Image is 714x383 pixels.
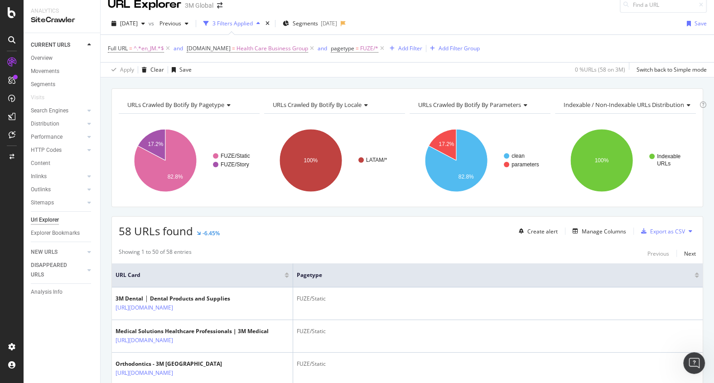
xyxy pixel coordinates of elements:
svg: A chart. [555,121,696,200]
iframe: Intercom live chat [683,352,705,374]
div: Segments [31,80,55,89]
span: [DOMAIN_NAME] [187,44,231,52]
div: Medical Solutions Healthcare Professionals | 3M Medical [116,327,269,335]
button: Next [684,248,696,259]
button: Switch back to Simple mode [633,63,707,77]
div: Movements [31,67,59,76]
text: 100% [595,157,609,164]
h4: Indexable / Non-Indexable URLs Distribution [562,97,698,112]
span: FUZE/* [360,42,378,55]
div: FUZE/Static [297,295,699,303]
div: [DATE] [321,19,337,27]
div: HTTP Codes [31,145,62,155]
span: pagetype [331,44,354,52]
svg: A chart. [264,121,405,200]
button: 3 Filters Applied [200,16,264,31]
div: CURRENT URLS [31,40,70,50]
span: = [356,44,359,52]
a: Search Engines [31,106,85,116]
div: Distribution [31,119,59,129]
div: Inlinks [31,172,47,181]
div: 3 Filters Applied [212,19,253,27]
div: Save [179,66,192,73]
span: = [129,44,132,52]
span: URL Card [116,271,282,279]
span: URLs Crawled By Botify By pagetype [127,101,224,109]
div: -6.45% [203,229,220,237]
svg: A chart. [410,121,550,200]
div: Export as CSV [650,228,685,235]
div: Showing 1 to 50 of 58 entries [119,248,192,259]
button: Apply [108,63,134,77]
div: Add Filter [398,44,422,52]
button: [DATE] [108,16,149,31]
div: Explorer Bookmarks [31,228,80,238]
button: Segments[DATE] [279,16,341,31]
div: Search Engines [31,106,68,116]
div: Performance [31,132,63,142]
text: 82.8% [168,174,183,180]
text: Indexable [657,153,680,160]
div: Create alert [527,228,558,235]
text: clean [511,153,525,159]
div: Add Filter Group [439,44,480,52]
span: ^.*en_JM.*$ [134,42,164,55]
button: Add Filter [386,43,422,54]
span: Full URL [108,44,128,52]
div: Analysis Info [31,287,63,297]
text: URLs [657,160,671,167]
div: and [318,44,327,52]
button: Add Filter Group [426,43,480,54]
button: Save [168,63,192,77]
button: Previous [156,16,192,31]
div: Visits [31,93,44,102]
div: A chart. [119,121,260,200]
text: parameters [511,161,539,168]
a: HTTP Codes [31,145,85,155]
a: Movements [31,67,94,76]
div: Apply [120,66,134,73]
a: CURRENT URLS [31,40,85,50]
text: 17.2% [439,141,454,147]
span: vs [149,19,156,27]
div: Orthodontics - 3M [GEOGRAPHIC_DATA] [116,360,222,368]
div: and [174,44,183,52]
a: [URL][DOMAIN_NAME] [116,303,173,312]
div: Previous [647,250,669,257]
a: [URL][DOMAIN_NAME] [116,368,173,378]
span: Indexable / Non-Indexable URLs distribution [564,101,684,109]
span: Segments [293,19,318,27]
button: Manage Columns [569,226,626,237]
div: times [264,19,271,28]
a: Explorer Bookmarks [31,228,94,238]
span: URLs Crawled By Botify By parameters [418,101,521,109]
a: Overview [31,53,94,63]
text: 82.8% [458,174,474,180]
a: Url Explorer [31,215,94,225]
span: 58 URLs found [119,223,193,238]
span: = [232,44,235,52]
text: 17.2% [148,141,163,147]
span: pagetype [297,271,681,279]
div: 3M Dental │ Dental Products and Supplies [116,295,230,303]
button: Save [683,16,707,31]
div: Overview [31,53,53,63]
span: 2023 Nov. 5th [120,19,138,27]
button: Previous [647,248,669,259]
span: Previous [156,19,181,27]
div: FUZE/Static [297,360,699,368]
div: DISAPPEARED URLS [31,261,77,280]
a: Visits [31,93,53,102]
button: and [318,44,327,53]
div: Save [695,19,707,27]
a: DISAPPEARED URLS [31,261,85,280]
a: Performance [31,132,85,142]
a: Distribution [31,119,85,129]
text: FUZE/Story [221,161,249,168]
button: Clear [138,63,164,77]
span: Health Care Business Group [236,42,308,55]
a: NEW URLS [31,247,85,257]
